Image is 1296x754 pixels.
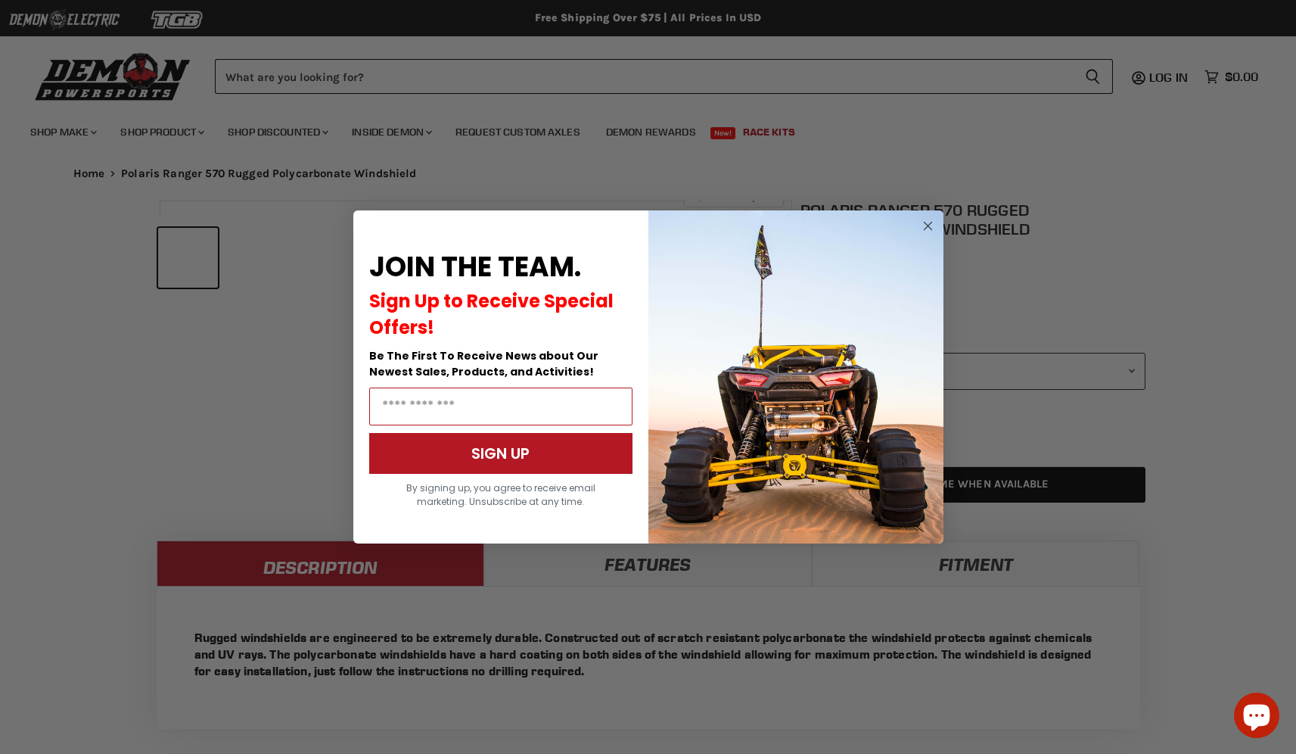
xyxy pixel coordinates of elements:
[369,388,632,425] input: Email Address
[1229,693,1284,742] inbox-online-store-chat: Shopify online store chat
[918,217,937,235] button: Close dialog
[369,433,632,474] button: SIGN UP
[369,288,614,340] span: Sign Up to Receive Special Offers!
[369,248,581,286] span: JOIN THE TEAM.
[369,348,598,379] span: Be The First To Receive News about Our Newest Sales, Products, and Activities!
[406,481,595,508] span: By signing up, you agree to receive email marketing. Unsubscribe at any time.
[648,210,943,544] img: a9095488-b6e7-41ba-879d-588abfab540b.jpeg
